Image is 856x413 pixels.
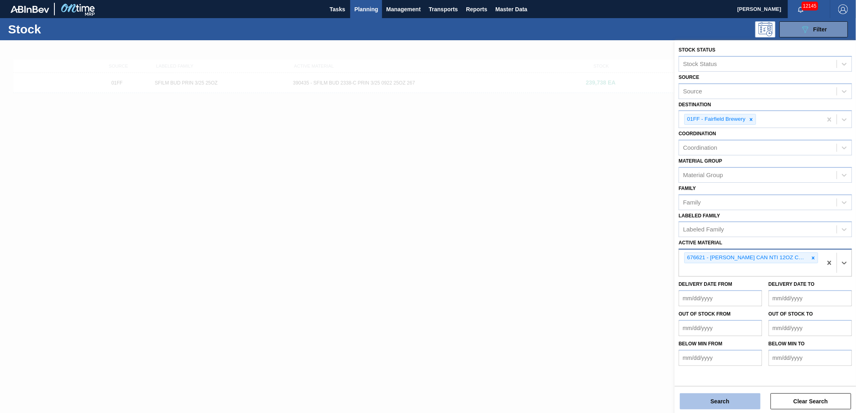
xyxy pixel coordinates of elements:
input: mm/dd/yyyy [769,350,852,366]
div: 676621 - [PERSON_NAME] CAN NTI 12OZ CAN PK 12/12 CAN 0123 [685,253,809,263]
input: mm/dd/yyyy [679,320,762,336]
label: Below Min to [769,341,805,347]
span: Planning [354,4,378,14]
div: Labeled Family [683,226,724,233]
div: Source [683,88,702,95]
img: TNhmsLtSVTkK8tSr43FrP2fwEKptu5GPRR3wAAAABJRU5ErkJggg== [10,6,49,13]
label: Labeled Family [679,213,720,219]
label: Delivery Date to [769,281,814,287]
label: Coordination [679,131,716,136]
span: Management [386,4,421,14]
h1: Stock [8,25,131,34]
div: Stock Status [683,60,717,67]
img: Logout [838,4,848,14]
div: Coordination [683,145,717,151]
span: Reports [466,4,487,14]
label: Destination [679,102,711,107]
span: 12145 [802,2,818,10]
span: Master Data [495,4,527,14]
input: mm/dd/yyyy [769,290,852,306]
input: mm/dd/yyyy [769,320,852,336]
span: Transports [429,4,458,14]
span: Filter [813,26,827,33]
button: Filter [779,21,848,37]
label: Source [679,74,699,80]
label: Stock Status [679,47,715,53]
label: Out of Stock from [679,311,731,317]
span: Tasks [328,4,346,14]
label: Family [679,186,696,191]
div: Material Group [683,171,723,178]
label: Out of Stock to [769,311,813,317]
label: Below Min from [679,341,723,347]
div: Family [683,199,701,206]
label: Delivery Date from [679,281,732,287]
input: mm/dd/yyyy [679,350,762,366]
label: Material Group [679,158,722,164]
label: Active Material [679,240,722,246]
div: 01FF - Fairfield Brewery [685,114,747,124]
button: Notifications [788,4,814,15]
input: mm/dd/yyyy [679,290,762,306]
div: Programming: no user selected [755,21,775,37]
